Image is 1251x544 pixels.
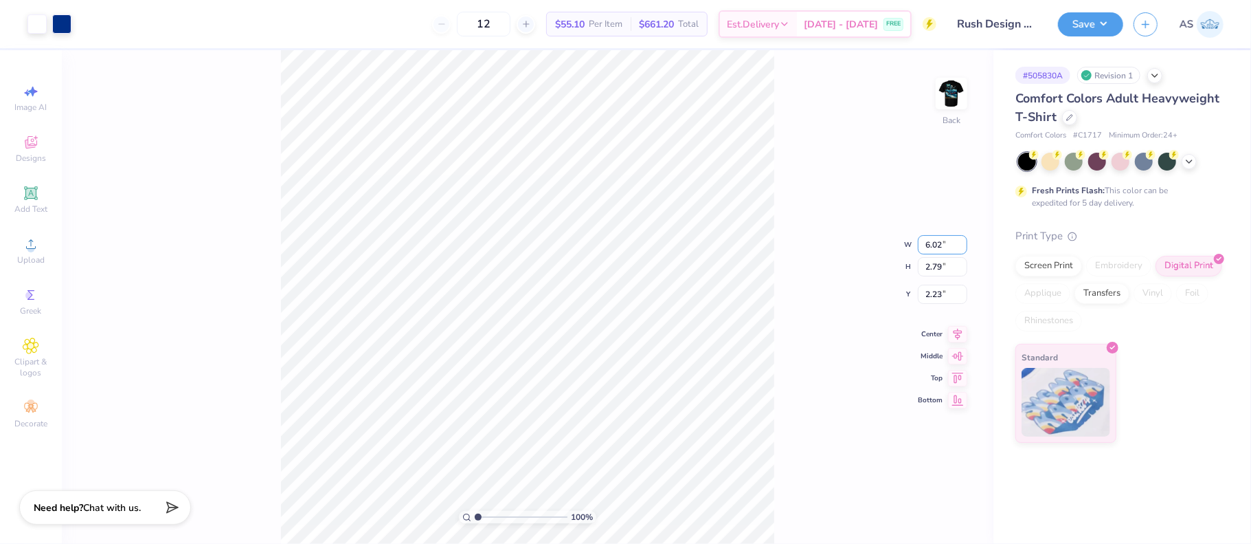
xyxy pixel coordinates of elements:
[918,373,943,383] span: Top
[943,114,960,127] div: Back
[886,19,901,29] span: FREE
[15,102,47,113] span: Image AI
[1032,184,1201,209] div: This color can be expedited for 5 day delivery.
[1180,17,1193,32] span: AS
[571,511,593,523] span: 100 %
[589,17,622,32] span: Per Item
[14,418,47,429] span: Decorate
[938,80,965,107] img: Back
[918,395,943,405] span: Bottom
[1015,90,1219,125] span: Comfort Colors Adult Heavyweight T-Shirt
[1032,185,1105,196] strong: Fresh Prints Flash:
[1086,256,1151,276] div: Embroidery
[1134,283,1172,304] div: Vinyl
[457,12,510,36] input: – –
[17,254,45,265] span: Upload
[639,17,674,32] span: $661.20
[1058,12,1123,36] button: Save
[1015,228,1224,244] div: Print Type
[34,501,83,514] strong: Need help?
[1015,67,1070,84] div: # 505830A
[1109,130,1177,142] span: Minimum Order: 24 +
[1015,256,1082,276] div: Screen Print
[678,17,699,32] span: Total
[1077,67,1140,84] div: Revision 1
[1074,283,1129,304] div: Transfers
[21,305,42,316] span: Greek
[7,356,55,378] span: Clipart & logos
[918,351,943,361] span: Middle
[1015,311,1082,331] div: Rhinestones
[1197,11,1224,38] img: Akshay Singh
[947,10,1048,38] input: Untitled Design
[727,17,779,32] span: Est. Delivery
[918,329,943,339] span: Center
[555,17,585,32] span: $55.10
[83,501,141,514] span: Chat with us.
[1156,256,1222,276] div: Digital Print
[1176,283,1208,304] div: Foil
[1015,283,1070,304] div: Applique
[1180,11,1224,38] a: AS
[1073,130,1102,142] span: # C1717
[14,204,47,215] span: Add Text
[1015,130,1066,142] span: Comfort Colors
[1022,350,1058,365] span: Standard
[1022,368,1110,437] img: Standard
[804,17,878,32] span: [DATE] - [DATE]
[16,153,46,164] span: Designs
